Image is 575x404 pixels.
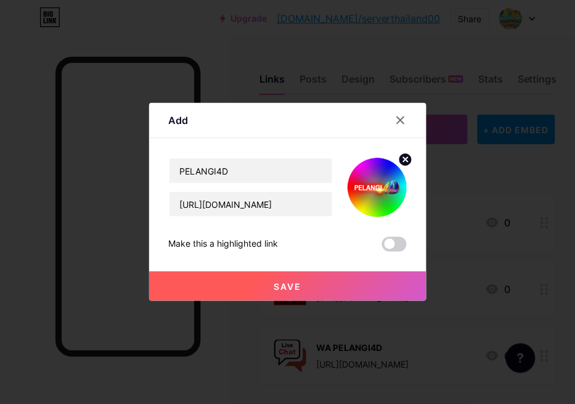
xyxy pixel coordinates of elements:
[169,159,332,183] input: Title
[169,237,279,252] div: Make this a highlighted link
[348,158,407,217] img: link_thumbnail
[169,113,189,128] div: Add
[149,271,426,301] button: Save
[274,281,301,292] span: Save
[169,192,332,216] input: URL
